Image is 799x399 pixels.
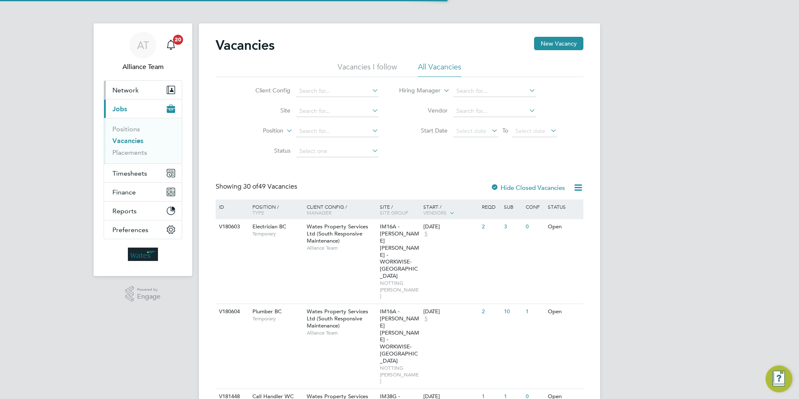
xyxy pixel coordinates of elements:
label: Hide Closed Vacancies [491,184,565,192]
span: Type [252,209,264,216]
div: Reqd [480,199,501,214]
label: Client Config [242,87,290,94]
button: Engage Resource Center [766,366,792,392]
label: Hiring Manager [392,87,440,95]
span: Manager [307,209,331,216]
span: Select date [456,127,486,135]
span: Alliance Team [307,245,376,251]
input: Select one [296,146,379,157]
button: New Vacancy [534,37,583,50]
div: Start / [421,199,480,220]
span: Wates Property Services Ltd (South Responsive Maintenance) [307,223,368,244]
span: 30 of [243,182,258,191]
li: Vacancies I follow [338,62,397,77]
span: 5 [423,230,429,238]
div: 1 [524,304,545,320]
div: 10 [502,304,524,320]
input: Search for... [453,105,536,117]
div: Jobs [104,118,182,164]
a: Placements [112,148,147,156]
div: V180604 [217,304,246,320]
button: Network [104,81,182,99]
span: Vendors [423,209,447,216]
input: Search for... [453,85,536,97]
div: 2 [480,304,501,320]
input: Search for... [296,125,379,137]
div: 2 [480,219,501,235]
label: Start Date [399,127,448,134]
a: 20 [163,32,179,59]
span: 5 [423,315,429,322]
div: Sub [502,199,524,214]
button: Timesheets [104,164,182,182]
div: ID [217,199,246,214]
label: Site [242,107,290,114]
span: Plumber BC [252,308,282,315]
div: Showing [216,182,299,191]
button: Finance [104,183,182,201]
input: Search for... [296,105,379,117]
span: 49 Vacancies [243,182,297,191]
li: All Vacancies [418,62,461,77]
span: Powered by [137,286,160,293]
input: Search for... [296,85,379,97]
div: Site / [378,199,422,220]
span: NOTTING [PERSON_NAME] [380,365,420,384]
span: Preferences [112,226,148,234]
span: Electrician BC [252,223,286,230]
div: Conf [524,199,545,214]
span: IM16A - [PERSON_NAME] [PERSON_NAME] - WORKWISE- [GEOGRAPHIC_DATA] [380,223,419,279]
div: 3 [502,219,524,235]
div: Open [546,304,582,320]
div: Status [546,199,582,214]
div: Open [546,219,582,235]
a: Go to home page [104,248,182,261]
span: AT [137,40,149,51]
button: Reports [104,202,182,220]
label: Vendor [399,107,448,114]
button: Preferences [104,220,182,239]
h2: Vacancies [216,37,275,54]
div: [DATE] [423,223,478,230]
span: Site Group [380,209,408,216]
label: Position [235,127,283,135]
div: Client Config / [305,199,378,220]
span: To [500,125,511,136]
span: Finance [112,188,136,196]
div: V180603 [217,219,246,235]
nav: Main navigation [94,23,192,276]
a: Vacancies [112,137,143,145]
div: [DATE] [423,308,478,315]
span: Alliance Team [307,330,376,336]
span: Temporary [252,230,303,237]
span: Engage [137,293,160,300]
span: IM16A - [PERSON_NAME] [PERSON_NAME] - WORKWISE- [GEOGRAPHIC_DATA] [380,308,419,364]
span: Wates Property Services Ltd (South Responsive Maintenance) [307,308,368,329]
span: Timesheets [112,169,147,177]
div: 0 [524,219,545,235]
label: Status [242,147,290,154]
div: Position / [246,199,305,220]
span: Alliance Team [104,62,182,72]
button: Jobs [104,100,182,118]
span: Select date [515,127,545,135]
span: Jobs [112,105,127,113]
a: Positions [112,125,140,133]
span: Reports [112,207,137,215]
span: Temporary [252,315,303,322]
img: wates-logo-retina.png [128,248,158,261]
a: Powered byEngage [125,286,161,302]
span: Network [112,86,139,94]
a: ATAlliance Team [104,32,182,72]
span: 20 [173,35,183,45]
span: NOTTING [PERSON_NAME] [380,280,420,299]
